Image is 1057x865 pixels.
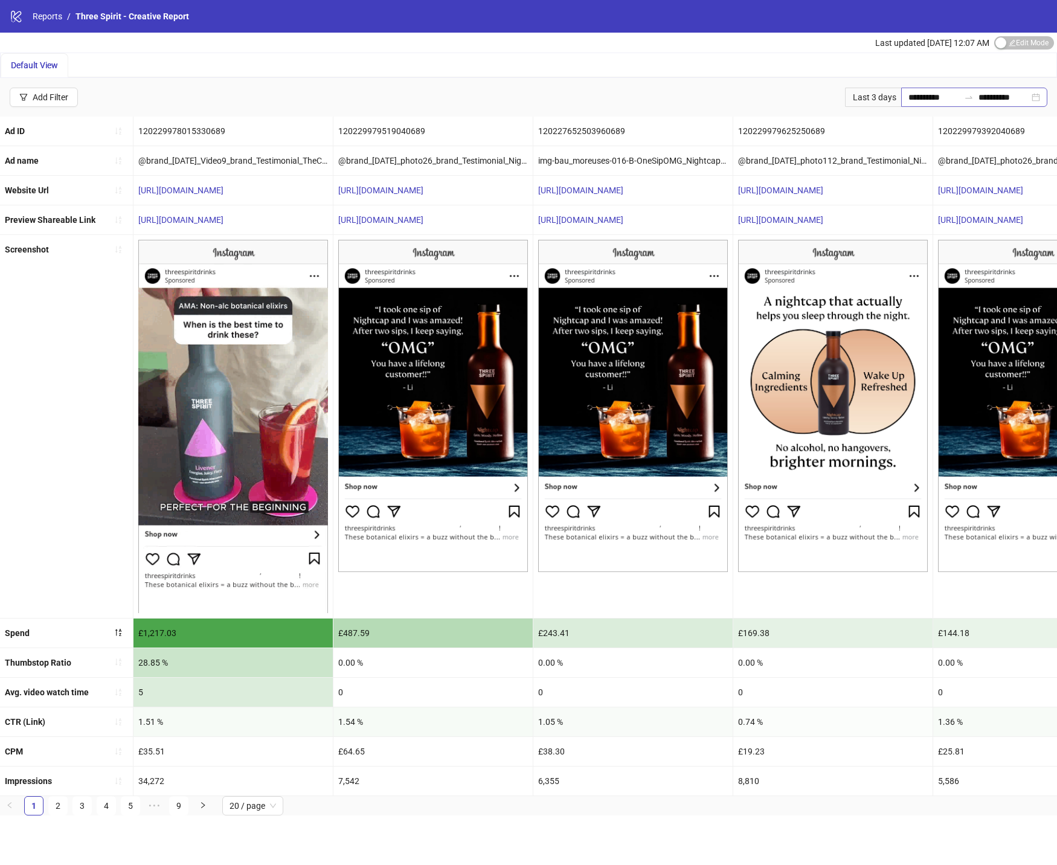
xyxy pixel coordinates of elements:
[5,156,39,166] b: Ad name
[133,707,333,736] div: 1.51 %
[73,797,91,815] a: 3
[533,117,733,146] div: 120227652503960689
[5,658,71,667] b: Thumbstop Ratio
[733,707,933,736] div: 0.74 %
[114,156,123,165] span: sort-ascending
[133,678,333,707] div: 5
[333,678,533,707] div: 0
[114,216,123,224] span: sort-ascending
[121,797,140,815] a: 5
[97,796,116,815] li: 4
[338,185,423,195] a: [URL][DOMAIN_NAME]
[49,797,67,815] a: 2
[5,717,45,727] b: CTR (Link)
[138,185,223,195] a: [URL][DOMAIN_NAME]
[133,648,333,677] div: 28.85 %
[230,797,276,815] span: 20 / page
[538,185,623,195] a: [URL][DOMAIN_NAME]
[48,796,68,815] li: 2
[333,146,533,175] div: @brand_[DATE]_photo26_brand_Testimonial_Nightcap_ThreeSpirit_
[964,92,974,102] span: swap-right
[11,60,58,70] span: Default View
[333,737,533,766] div: £64.65
[145,796,164,815] li: Next 5 Pages
[733,678,933,707] div: 0
[333,767,533,796] div: 7,542
[114,186,123,195] span: sort-ascending
[25,797,43,815] a: 1
[533,707,733,736] div: 1.05 %
[114,658,123,666] span: sort-ascending
[5,126,25,136] b: Ad ID
[114,747,123,756] span: sort-ascending
[133,767,333,796] div: 34,272
[145,796,164,815] span: •••
[114,245,123,254] span: sort-ascending
[938,215,1023,225] a: [URL][DOMAIN_NAME]
[533,648,733,677] div: 0.00 %
[67,10,71,23] li: /
[170,797,188,815] a: 9
[338,215,423,225] a: [URL][DOMAIN_NAME]
[133,619,333,648] div: £1,217.03
[199,802,207,809] span: right
[121,796,140,815] li: 5
[114,628,123,637] span: sort-descending
[733,117,933,146] div: 120229979625250689
[193,796,213,815] button: right
[533,737,733,766] div: £38.30
[169,796,188,815] li: 9
[72,796,92,815] li: 3
[5,776,52,786] b: Impressions
[5,185,49,195] b: Website Url
[19,93,28,101] span: filter
[138,215,223,225] a: [URL][DOMAIN_NAME]
[133,146,333,175] div: @brand_[DATE]_Video9_brand_Testimonial_TheCollection_ThreeSpirit__iter0
[5,747,23,756] b: CPM
[5,245,49,254] b: Screenshot
[733,619,933,648] div: £169.38
[5,628,30,638] b: Spend
[875,38,989,48] span: Last updated [DATE] 12:07 AM
[133,737,333,766] div: £35.51
[138,240,328,613] img: Screenshot 120229978015330689
[333,619,533,648] div: £487.59
[738,215,823,225] a: [URL][DOMAIN_NAME]
[5,215,95,225] b: Preview Shareable Link
[538,240,728,572] img: Screenshot 120227652503960689
[33,92,68,102] div: Add Filter
[845,88,901,107] div: Last 3 days
[733,648,933,677] div: 0.00 %
[533,767,733,796] div: 6,355
[24,796,43,815] li: 1
[97,797,115,815] a: 4
[333,707,533,736] div: 1.54 %
[964,92,974,102] span: to
[75,11,189,21] span: Three Spirit - Creative Report
[133,117,333,146] div: 120229978015330689
[10,88,78,107] button: Add Filter
[5,687,89,697] b: Avg. video watch time
[114,127,123,135] span: sort-ascending
[533,146,733,175] div: img-bau_moreuses-016-B-OneSipOMG_NightcapDark_customerreview_lifestyle_Nightcap_1_lp11_dt_061825 ...
[30,10,65,23] a: Reports
[193,796,213,815] li: Next Page
[733,737,933,766] div: £19.23
[738,240,928,572] img: Screenshot 120229979625250689
[6,802,13,809] span: left
[733,767,933,796] div: 8,810
[333,648,533,677] div: 0.00 %
[114,777,123,785] span: sort-ascending
[533,678,733,707] div: 0
[114,688,123,696] span: sort-ascending
[738,185,823,195] a: [URL][DOMAIN_NAME]
[333,117,533,146] div: 120229979519040689
[338,240,528,572] img: Screenshot 120229979519040689
[114,718,123,726] span: sort-ascending
[938,185,1023,195] a: [URL][DOMAIN_NAME]
[733,146,933,175] div: @brand_[DATE]_photo112_brand_Testimonial_Nightcap_ThreeSpirit_
[538,215,623,225] a: [URL][DOMAIN_NAME]
[533,619,733,648] div: £243.41
[222,796,283,815] div: Page Size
